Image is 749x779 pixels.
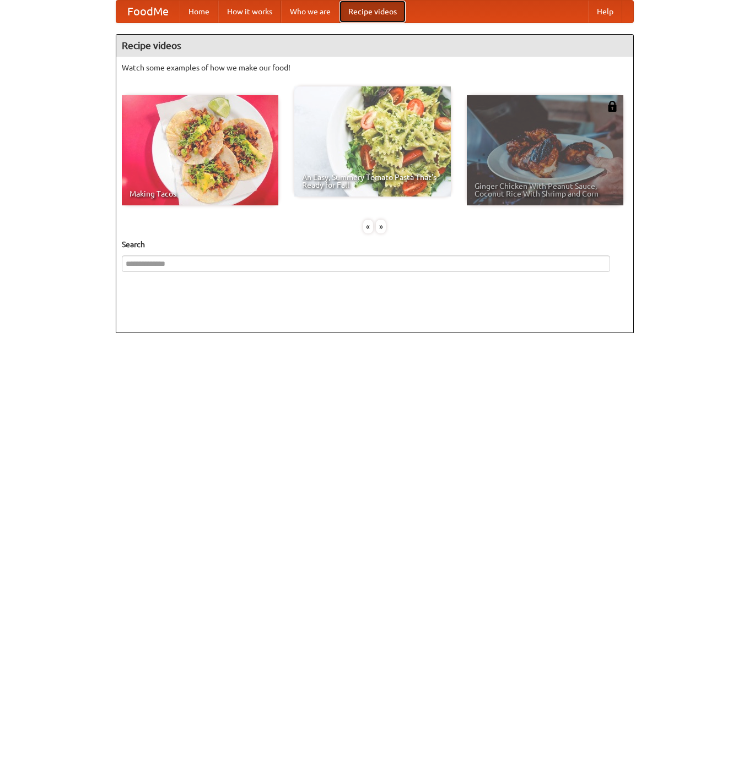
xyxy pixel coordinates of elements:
a: Who we are [281,1,340,23]
a: How it works [218,1,281,23]
div: « [363,220,373,233]
a: An Easy, Summery Tomato Pasta That's Ready for Fall [294,86,451,197]
p: Watch some examples of how we make our food! [122,62,628,73]
span: An Easy, Summery Tomato Pasta That's Ready for Fall [302,173,443,189]
a: Making Tacos [122,95,278,205]
h5: Search [122,239,628,250]
h4: Recipe videos [116,35,633,57]
img: 483408.png [607,101,618,112]
a: Recipe videos [340,1,406,23]
span: Making Tacos [130,190,271,198]
a: Home [180,1,218,23]
a: FoodMe [116,1,180,23]
a: Help [588,1,622,23]
div: » [376,220,386,233]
